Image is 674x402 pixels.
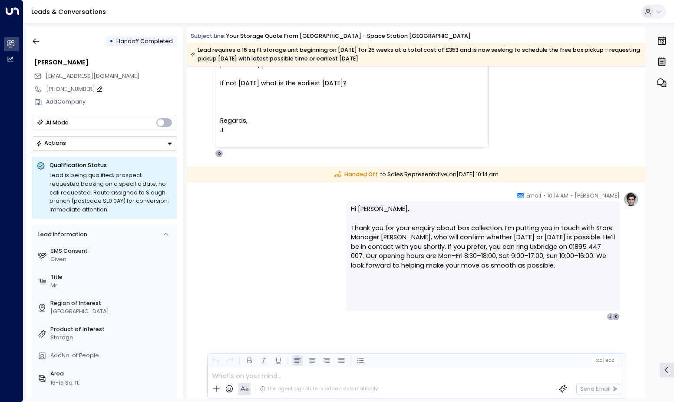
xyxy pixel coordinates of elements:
a: Leads & Conversations [31,7,106,16]
div: Your storage quote from [GEOGRAPHIC_DATA] - Space Station [GEOGRAPHIC_DATA] [226,32,471,40]
div: • [109,34,113,48]
img: profile-logo.png [623,191,639,207]
button: Cc|Bcc [592,357,618,364]
div: Storage [50,334,174,342]
button: Actions [32,136,177,151]
button: Undo [210,355,221,366]
span: Handed Off [334,171,378,179]
label: Area [50,370,174,378]
span: jamesarthur1821@gmail.com [46,72,139,80]
label: Region of Interest [50,299,174,308]
span: [EMAIL_ADDRESS][DOMAIN_NAME] [46,72,139,80]
div: AI Mode [46,118,69,127]
div: Actions [36,140,66,147]
p: Hi [PERSON_NAME], Thank you for your enquiry about box collection. I’m putting you in touch with ... [351,204,615,280]
span: Cc Bcc [595,358,615,363]
p: Qualification Status [50,161,172,169]
label: Title [50,273,174,281]
div: [PHONE_NUMBER] [46,85,177,94]
div: S [612,313,620,321]
span: Subject Line: [191,32,225,40]
div: 16-16 Sq. ft. [50,379,80,387]
div: The agent signature is added automatically [260,385,378,392]
span: Handoff Completed [116,37,173,45]
span: • [543,191,545,200]
div: Mr [50,281,174,290]
div: AddCompany [46,98,177,106]
div: to Sales Representative on [DATE] 10:14 am [187,167,646,183]
span: • [571,191,573,200]
div: Lead Information [35,231,87,239]
span: Regards, J [220,107,248,135]
div: O [215,150,223,157]
div: Given [50,255,174,264]
div: Button group with a nested menu [32,136,177,151]
label: SMS Consent [50,247,174,255]
button: Redo [225,355,235,366]
span: | [603,358,605,363]
div: AddNo. of People [50,352,174,360]
span: Email [526,191,541,200]
span: [PERSON_NAME] [575,191,620,200]
div: Lead requires a 16 sq ft storage unit beginning on [DATE] for 25 weeks at a total cost of £353 an... [191,46,641,63]
div: [GEOGRAPHIC_DATA] [50,308,174,316]
div: J [607,313,615,321]
div: [PERSON_NAME] [34,58,177,67]
div: If not [DATE] what is the earliest [DATE]? [220,79,483,135]
label: Product of Interest [50,325,174,334]
span: 10:14 AM [547,191,568,200]
div: Lead is being qualified; prospect requested booking on a specific date, no call requested. Route ... [50,171,172,214]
